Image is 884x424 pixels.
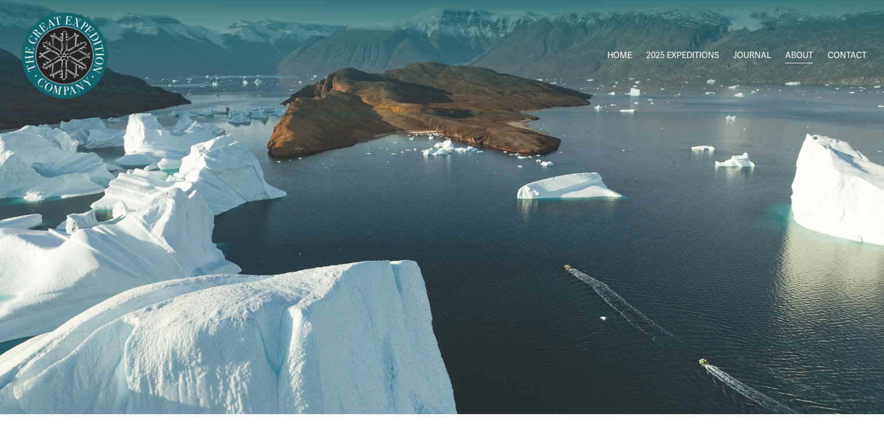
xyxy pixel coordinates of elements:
[646,48,719,64] a: folder dropdown
[17,9,112,103] img: Arctic Expeditions
[785,48,813,64] a: ABOUT
[607,48,632,64] a: HOME
[828,48,867,64] a: CONTACT
[733,48,771,64] a: JOURNAL
[646,48,719,63] span: 2025 EXPEDITIONS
